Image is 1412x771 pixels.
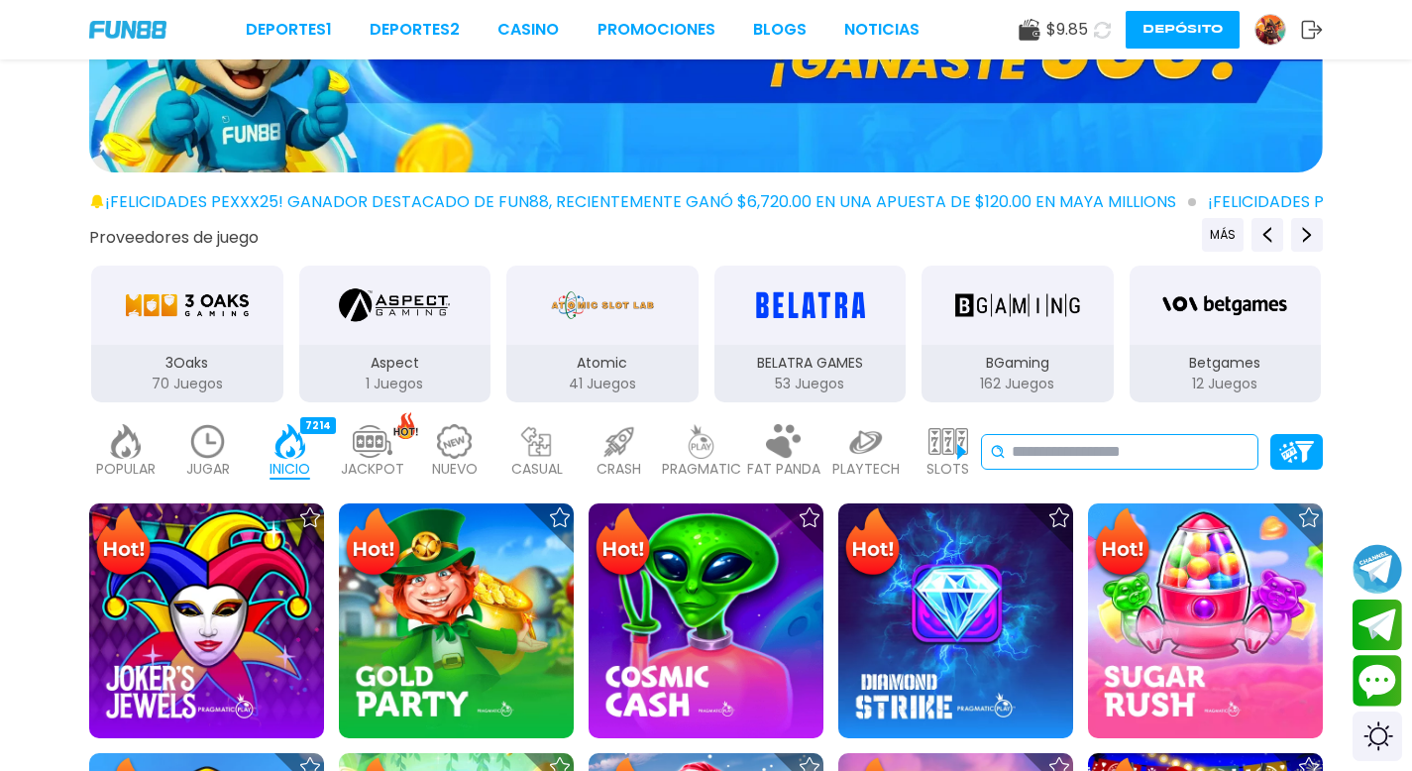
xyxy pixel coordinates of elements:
img: Joker's Jewels [89,503,324,738]
img: Betgames [1162,277,1287,333]
p: 41 Juegos [506,374,699,394]
p: Atomic [506,353,699,374]
a: Promociones [597,18,715,42]
button: Betgames [1122,264,1330,404]
img: slots_light.webp [928,424,968,459]
button: Aspect [291,264,499,404]
img: playtech_light.webp [846,424,886,459]
p: PRAGMATIC [662,459,741,480]
p: 3Oaks [91,353,283,374]
p: JACKPOT [341,459,404,480]
img: Hot [1090,505,1154,583]
p: PLAYTECH [832,459,900,480]
button: Contact customer service [1353,655,1402,707]
button: Proveedores de juego [89,227,259,248]
p: BELATRA GAMES [714,353,907,374]
p: CASUAL [511,459,563,480]
button: 3Oaks [83,264,291,404]
p: Aspect [299,353,491,374]
img: Atomic [547,277,658,333]
span: $ 9.85 [1046,18,1088,42]
img: new_light.webp [435,424,475,459]
img: Gold Party [339,503,574,738]
img: Platform Filter [1279,441,1314,462]
img: Aspect [339,277,450,333]
a: Deportes1 [246,18,332,42]
button: Next providers [1291,218,1323,252]
img: Sugar Rush [1088,503,1323,738]
img: Company Logo [89,21,166,38]
p: 70 Juegos [91,374,283,394]
button: BELATRA GAMES [706,264,915,404]
p: NUEVO [432,459,478,480]
div: Switch theme [1353,712,1402,761]
p: BGaming [922,353,1114,374]
img: popular_light.webp [106,424,146,459]
button: BGaming [914,264,1122,404]
p: CRASH [597,459,641,480]
img: jackpot_light.webp [353,424,392,459]
img: crash_light.webp [599,424,639,459]
img: fat_panda_light.webp [764,424,804,459]
button: Join telegram [1353,600,1402,651]
img: home_active.webp [271,424,310,459]
p: INICIO [270,459,310,480]
img: Hot [91,505,156,583]
img: Cosmic Cash [589,503,823,738]
p: SLOTS [926,459,969,480]
img: Diamond Strike [838,503,1073,738]
img: recent_light.webp [188,424,228,459]
p: 12 Juegos [1130,374,1322,394]
img: hot [393,412,418,439]
button: Previous providers [1202,218,1244,252]
button: Atomic [498,264,706,404]
a: CASINO [497,18,559,42]
img: pragmatic_light.webp [682,424,721,459]
button: Join telegram channel [1353,543,1402,595]
p: JUGAR [186,459,230,480]
img: Hot [840,505,905,583]
img: Avatar [1255,15,1285,45]
a: Avatar [1254,14,1301,46]
img: BGaming [955,277,1080,333]
span: ¡FELICIDADES pexxx25! GANADOR DESTACADO DE FUN88, RECIENTEMENTE GANÓ $6,720.00 EN UNA APUESTA DE ... [105,190,1196,214]
div: 7214 [300,417,336,434]
img: BELATRA GAMES [747,277,872,333]
a: Deportes2 [370,18,460,42]
p: 1 Juegos [299,374,491,394]
p: POPULAR [96,459,156,480]
p: 162 Juegos [922,374,1114,394]
img: casual_light.webp [517,424,557,459]
p: FAT PANDA [747,459,820,480]
a: BLOGS [753,18,807,42]
button: Depósito [1126,11,1240,49]
img: 3Oaks [125,277,250,333]
img: Hot [591,505,655,583]
button: Previous providers [1251,218,1283,252]
img: Hot [341,505,405,583]
p: 53 Juegos [714,374,907,394]
p: Betgames [1130,353,1322,374]
a: NOTICIAS [844,18,920,42]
